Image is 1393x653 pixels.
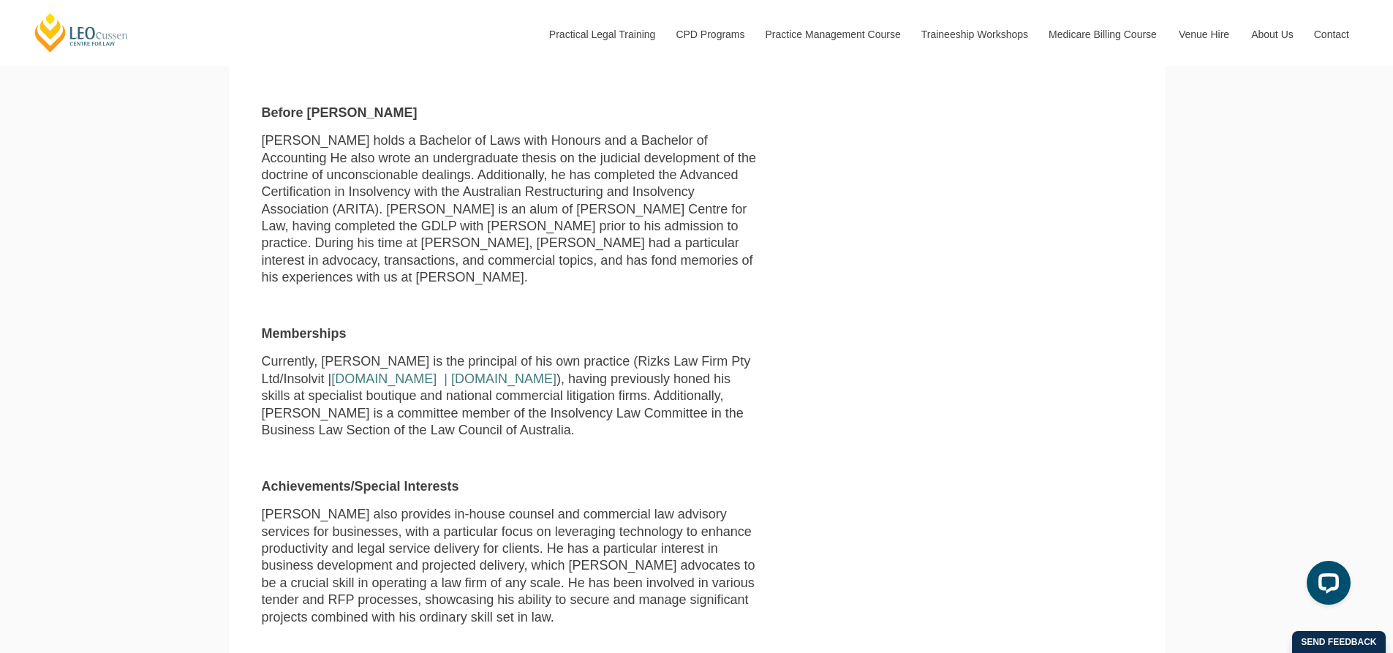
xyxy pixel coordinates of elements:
[262,507,755,624] span: [PERSON_NAME] also provides in-house counsel and commercial law advisory services for businesses,...
[1168,3,1240,66] a: Venue Hire
[1295,555,1356,616] iframe: LiveChat chat widget
[755,3,910,66] a: Practice Management Course
[262,479,459,494] strong: Achievements/Special Interests
[262,133,756,284] span: [PERSON_NAME] holds a Bachelor of Laws with Honours and a Bachelor of Accounting He also wrote an...
[451,371,556,386] a: [DOMAIN_NAME]
[262,326,347,341] strong: Memberships
[1303,3,1360,66] a: Contact
[538,3,665,66] a: Practical Legal Training
[262,354,751,437] span: Currently, [PERSON_NAME] is the principal of his own practice (Rizks Law Firm Pty Ltd/Insolvit | ...
[910,3,1038,66] a: Traineeship Workshops
[331,371,448,386] a: [DOMAIN_NAME] |
[33,12,130,53] a: [PERSON_NAME] Centre for Law
[1240,3,1303,66] a: About Us
[262,105,418,120] strong: Before [PERSON_NAME]
[1038,3,1168,66] a: Medicare Billing Course
[665,3,754,66] a: CPD Programs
